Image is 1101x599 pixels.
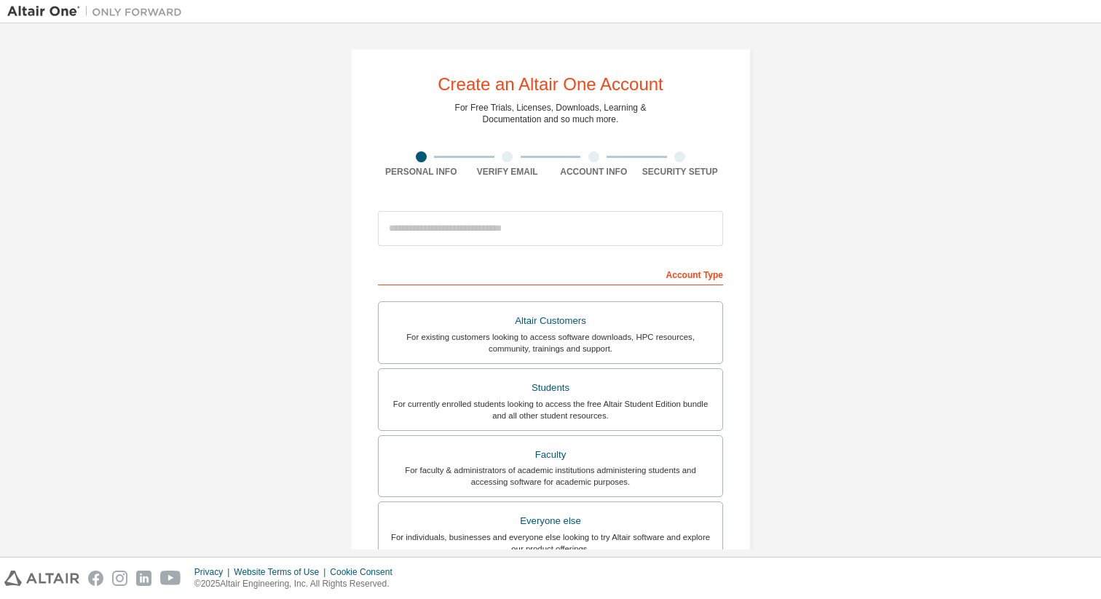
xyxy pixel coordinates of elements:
div: Account Type [378,262,723,285]
div: Faculty [387,445,714,465]
div: For faculty & administrators of academic institutions administering students and accessing softwa... [387,464,714,488]
div: Verify Email [465,166,551,178]
img: instagram.svg [112,571,127,586]
div: Website Terms of Use [234,566,330,578]
div: For currently enrolled students looking to access the free Altair Student Edition bundle and all ... [387,398,714,421]
div: Create an Altair One Account [438,76,663,93]
div: Personal Info [378,166,465,178]
div: For Free Trials, Licenses, Downloads, Learning & Documentation and so much more. [455,102,647,125]
div: Students [387,378,714,398]
img: youtube.svg [160,571,181,586]
div: Account Info [550,166,637,178]
img: altair_logo.svg [4,571,79,586]
img: facebook.svg [88,571,103,586]
div: Security Setup [637,166,724,178]
div: For individuals, businesses and everyone else looking to try Altair software and explore our prod... [387,531,714,555]
div: Privacy [194,566,234,578]
div: Altair Customers [387,311,714,331]
div: Everyone else [387,511,714,531]
div: For existing customers looking to access software downloads, HPC resources, community, trainings ... [387,331,714,354]
img: Altair One [7,4,189,19]
p: © 2025 Altair Engineering, Inc. All Rights Reserved. [194,578,401,590]
img: linkedin.svg [136,571,151,586]
div: Cookie Consent [330,566,400,578]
